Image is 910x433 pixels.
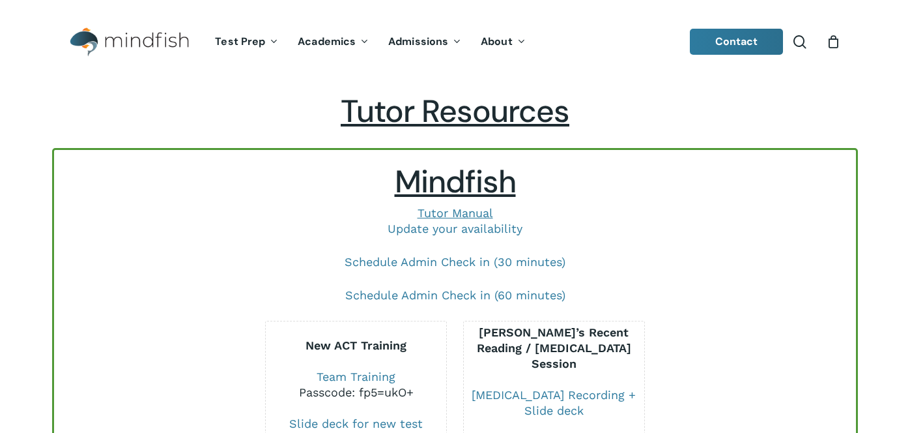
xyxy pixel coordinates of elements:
a: About [471,37,535,48]
a: Cart [826,35,840,49]
span: Tutor Resources [341,91,569,132]
div: Passcode: fp5=ukO+ [266,385,446,400]
span: Admissions [388,35,448,48]
a: Update your availability [388,222,522,235]
header: Main Menu [52,18,858,67]
a: Contact [690,29,784,55]
span: Contact [715,35,758,48]
span: About [481,35,513,48]
b: New ACT Training [306,338,406,352]
a: Slide deck for new test [289,417,423,430]
a: Schedule Admin Check in (30 minutes) [345,255,565,269]
span: Mindfish [395,161,516,202]
a: Schedule Admin Check in (60 minutes) [345,288,565,302]
a: Tutor Manual [418,206,493,220]
a: Admissions [378,37,471,48]
a: [MEDICAL_DATA] Recording + Slide deck [472,388,636,417]
a: Test Prep [205,37,288,48]
b: [PERSON_NAME]’s Recent Reading / [MEDICAL_DATA] Session [477,325,631,370]
a: Academics [288,37,378,48]
span: Test Prep [215,35,265,48]
nav: Main Menu [205,18,535,67]
a: Team Training [317,370,395,383]
iframe: Chatbot [824,347,892,415]
span: Academics [298,35,356,48]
